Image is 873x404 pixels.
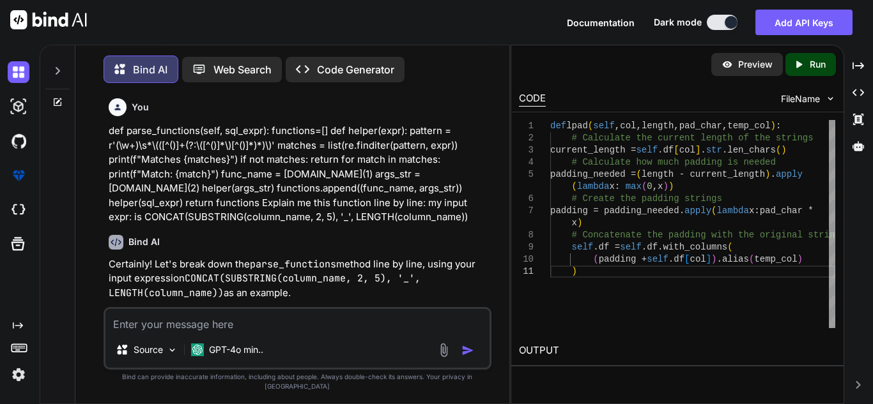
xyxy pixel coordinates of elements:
span: .df = [593,242,620,252]
div: 6 [519,193,534,205]
img: chevron down [825,93,836,104]
code: parse_functions [250,258,336,271]
span: ) [765,169,770,179]
span: lpad [566,121,588,131]
p: Run [810,58,826,71]
span: Documentation [567,17,635,28]
span: ( [749,254,754,264]
span: self [647,254,668,264]
span: lambda [577,181,609,191]
span: 0 [647,181,652,191]
span: .df [658,145,674,155]
span: ) [781,145,786,155]
h6: You [132,101,149,114]
img: githubDark [8,130,29,152]
span: temp_col [754,254,797,264]
img: darkChat [8,61,29,83]
img: Bind AI [10,10,87,29]
span: , [636,121,641,131]
span: self [636,145,658,155]
h6: Bind AI [128,236,160,248]
span: ] [706,254,711,264]
span: # Calculate the current length of the strings [572,133,814,143]
p: Source [134,343,163,356]
span: : [615,181,620,191]
button: Add API Keys [755,10,853,35]
button: Documentation [567,16,635,29]
span: ( [711,206,716,216]
span: self [572,242,594,252]
span: self [620,242,642,252]
span: ( [776,145,781,155]
img: attachment [436,343,451,357]
div: 3 [519,144,534,156]
img: Pick Models [167,345,178,355]
img: premium [8,165,29,186]
span: [ [674,145,679,155]
p: Preview [738,58,773,71]
div: 1 [519,120,534,132]
span: ) [711,254,716,264]
span: . [770,169,775,179]
span: ( [593,254,598,264]
span: , [653,181,658,191]
span: ( [572,181,577,191]
span: ) [668,181,674,191]
span: .df [668,254,684,264]
span: ) [798,254,803,264]
div: 10 [519,253,534,266]
span: lambda [716,206,748,216]
span: apply [684,206,711,216]
span: ( [727,242,732,252]
div: 4 [519,156,534,168]
span: padding + [599,254,647,264]
span: ) [577,218,582,228]
span: padding_needed = [550,169,636,179]
p: Certainly! Let's break down the method line by line, using your input expression as an example. [109,257,489,301]
img: preview [722,59,733,70]
p: GPT-4o min.. [209,343,263,356]
span: [ [684,254,690,264]
span: length [642,121,674,131]
span: ] [695,145,700,155]
span: , [615,121,620,131]
span: ) [572,266,577,276]
span: , [722,121,727,131]
p: def parse_functions(self, sql_expr): functions=[] def helper(expr): pattern = r'(\w+)\s*\(([^()]+... [109,124,489,225]
div: 2 [519,132,534,144]
span: # Create the padding strings [572,193,722,204]
span: x [609,181,614,191]
img: darkAi-studio [8,96,29,117]
p: Web Search [213,62,272,77]
img: cloudideIcon [8,199,29,221]
span: current_length = [550,145,636,155]
span: .len_chars [722,145,776,155]
span: , [674,121,679,131]
span: # Concatenate the padding with the original string [572,230,840,240]
span: x [749,206,754,216]
h2: OUTPUT [511,336,844,366]
span: x [658,181,663,191]
span: length - current_length [642,169,765,179]
img: settings [8,364,29,385]
span: col [690,254,706,264]
code: CONCAT(SUBSTRING(column_name, 2, 5), '_', LENGTH(column_name)) [109,272,426,299]
span: apply [776,169,803,179]
span: def [550,121,566,131]
p: Bind can provide inaccurate information, including about people. Always double-check its answers.... [104,372,491,391]
span: : [776,121,781,131]
span: ( [636,169,641,179]
div: 5 [519,168,534,181]
div: 8 [519,229,534,241]
span: Dark mode [654,16,702,29]
p: Bind AI [133,62,167,77]
span: # Calculate how much padding is needed [572,157,776,167]
p: Code Generator [317,62,394,77]
img: icon [461,344,474,357]
img: GPT-4o mini [191,343,204,356]
span: .alias [717,254,749,264]
span: ( [642,181,647,191]
span: self [593,121,615,131]
div: 7 [519,205,534,217]
span: temp_col [727,121,770,131]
